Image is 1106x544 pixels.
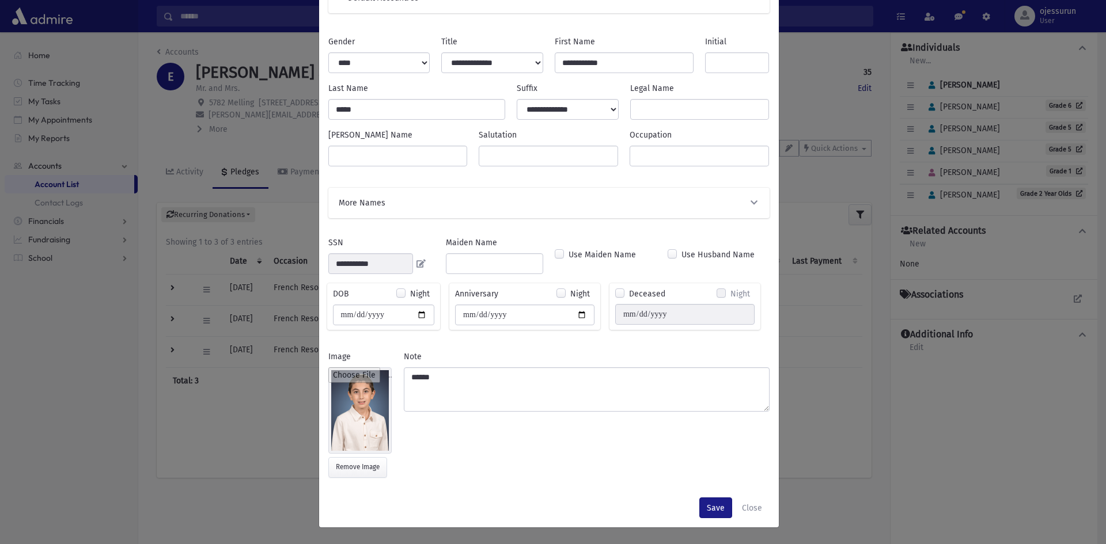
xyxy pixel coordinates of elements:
[705,36,726,48] label: Initial
[410,288,430,300] label: Night
[328,237,343,249] label: SSN
[681,249,755,261] label: Use Husband Name
[699,497,732,518] button: Save
[338,197,760,209] button: More Names
[569,249,636,261] label: Use Maiden Name
[328,351,351,363] label: Image
[404,351,422,363] label: Note
[455,288,498,300] label: Anniversary
[570,288,590,300] label: Night
[328,82,368,94] label: Last Name
[734,497,770,518] button: Close
[479,129,517,141] label: Salutation
[517,82,537,94] label: Suffix
[328,36,355,48] label: Gender
[328,129,412,141] label: [PERSON_NAME] Name
[446,237,497,249] label: Maiden Name
[630,82,674,94] label: Legal Name
[555,36,595,48] label: First Name
[629,288,665,300] label: Deceased
[630,129,672,141] label: Occupation
[339,197,385,209] span: More Names
[333,288,349,300] label: DOB
[441,36,457,48] label: Title
[730,288,750,300] label: Night
[328,457,387,478] button: Remove Image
